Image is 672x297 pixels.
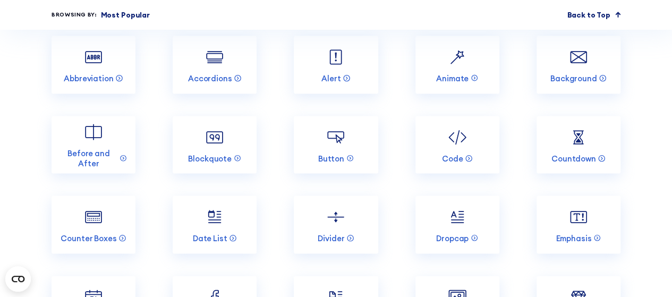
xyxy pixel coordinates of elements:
a: Date List [173,196,257,253]
p: Animate [436,73,469,83]
img: Date List [203,206,226,228]
p: Abbreviation [64,73,113,83]
p: Date List [193,233,227,243]
p: Accordions [188,73,232,83]
p: Countdown [551,153,596,163]
img: Before and After [82,121,105,143]
a: Divider [294,196,378,253]
img: Accordions [203,46,226,68]
p: Divider [318,233,344,243]
img: Divider [325,206,347,228]
a: Accordions [173,36,257,94]
a: Abbreviation [52,36,135,94]
a: Back to Top [567,10,620,21]
a: Background [537,36,620,94]
p: Most Popular [101,10,150,21]
a: Code [415,116,499,174]
a: Animate [415,36,499,94]
img: Emphasis [567,206,590,228]
p: Background [550,73,597,83]
p: Counter Boxes [61,233,116,243]
img: Background [567,46,590,68]
p: Blockquote [188,153,232,163]
img: Alert [325,46,347,68]
img: Code [446,126,469,148]
iframe: Chat Widget [619,246,672,297]
p: Back to Top [567,10,610,21]
a: Button [294,116,378,174]
img: Button [325,126,347,148]
a: Blockquote [173,116,257,174]
a: Counter Boxes [52,196,135,253]
div: Browsing by: [52,11,97,19]
img: Abbreviation [82,46,105,68]
p: Alert [321,73,341,83]
img: Dropcap [446,206,469,228]
a: Emphasis [537,196,620,253]
a: Countdown [537,116,620,174]
img: Animate [446,46,469,68]
img: Counter Boxes [82,206,105,228]
p: Emphasis [556,233,591,243]
a: Before and After [52,116,135,174]
a: Dropcap [415,196,499,253]
button: Open CMP widget [5,266,31,292]
a: Alert [294,36,378,94]
img: Countdown [567,126,590,148]
p: Code [442,153,463,163]
p: Dropcap [436,233,469,243]
p: Before and After [60,148,117,168]
img: Blockquote [203,126,226,148]
p: Button [318,153,344,163]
